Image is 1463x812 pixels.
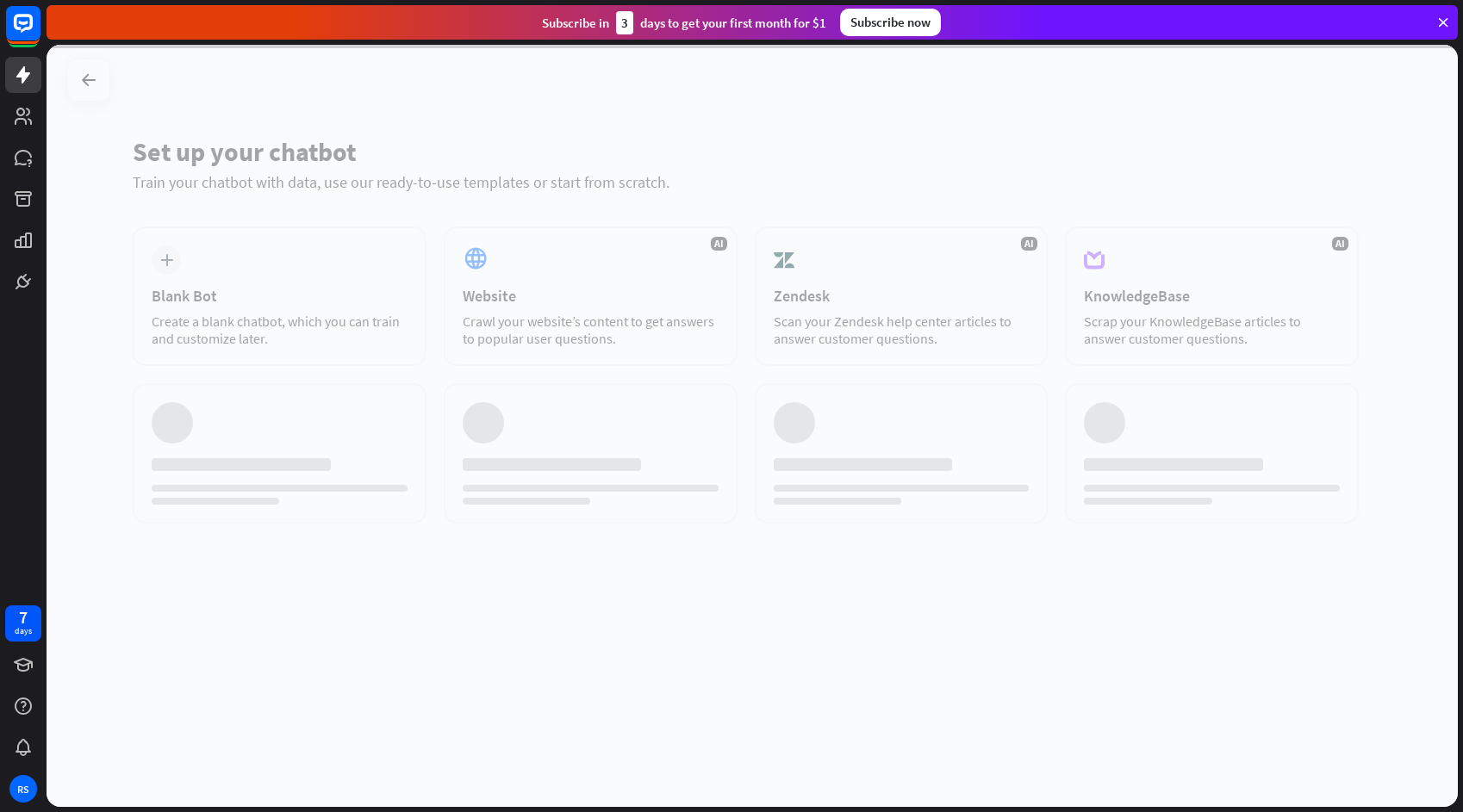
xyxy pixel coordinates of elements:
[542,11,826,34] div: Subscribe in days to get your first month for $1
[5,605,41,642] a: 7 days
[616,11,633,34] div: 3
[840,9,941,36] div: Subscribe now
[15,625,32,637] div: days
[9,775,37,803] div: RS
[19,610,28,625] div: 7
